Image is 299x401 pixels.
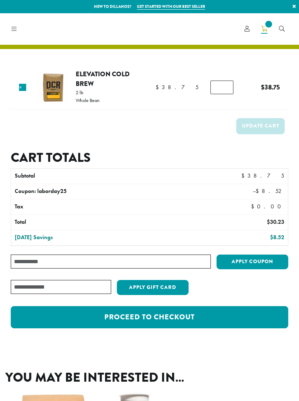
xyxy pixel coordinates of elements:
input: Product quantity [210,81,233,94]
span: $ [256,187,262,195]
button: Apply Gift Card [117,280,189,295]
span: $ [261,82,265,92]
a: Get started with our best seller [137,4,205,10]
bdi: 0.00 [251,203,284,210]
td: – [177,184,288,199]
bdi: 38.75 [241,172,284,179]
a: Elevation Cold Brew [76,69,130,89]
span: $ [156,83,162,91]
button: Apply coupon [217,255,288,269]
h2: You may be interested in… [5,370,294,385]
a: Search [273,23,290,35]
bdi: 38.75 [261,82,280,92]
span: 8.52 [256,187,284,195]
span: $ [267,218,270,226]
th: Total [11,215,177,230]
bdi: 38.75 [156,83,199,91]
th: Subtotal [11,169,177,184]
th: Coupon: laborday25 [11,184,177,199]
th: Tax [11,199,208,214]
p: 2 lb [76,90,100,95]
bdi: 8.52 [270,233,284,241]
span: $ [241,172,247,179]
p: Whole Bean [76,98,100,103]
a: Remove this item [19,84,26,91]
button: Update cart [236,118,285,134]
h2: Cart totals [11,150,288,165]
a: Proceed to checkout [11,306,288,328]
img: Elevation Cold Brew [37,71,69,104]
span: $ [251,203,257,210]
bdi: 30.23 [267,218,284,226]
span: $ [270,233,273,241]
th: [DATE] Savings [11,230,177,245]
